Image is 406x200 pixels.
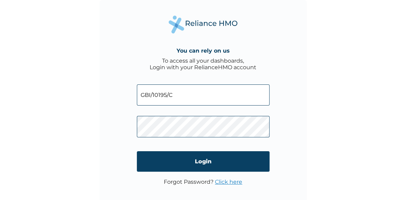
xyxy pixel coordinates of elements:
[164,179,242,185] p: Forgot Password?
[169,16,238,33] img: Reliance Health's Logo
[137,84,270,106] input: Email address or HMO ID
[177,47,230,54] h4: You can rely on us
[215,179,242,185] a: Click here
[137,151,270,172] input: Login
[150,57,256,71] div: To access all your dashboards, Login with your RelianceHMO account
